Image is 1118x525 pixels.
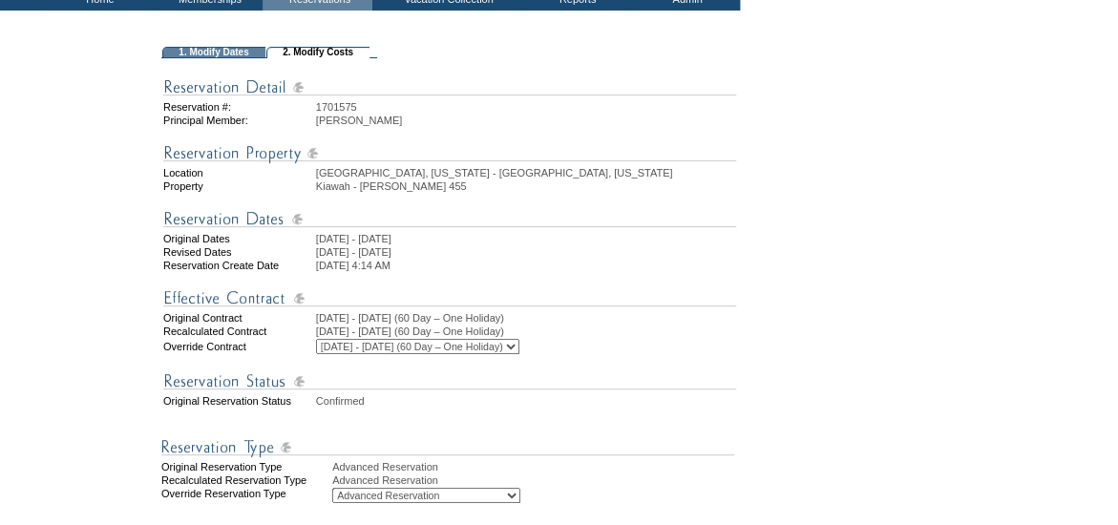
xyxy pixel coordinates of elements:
td: Kiawah - [PERSON_NAME] 455 [316,180,736,192]
td: Property [163,180,314,192]
img: Reservation Detail [163,75,736,99]
img: Reservation Type [161,435,734,459]
td: Original Reservation Status [163,395,314,407]
div: Recalculated Reservation Type [161,474,330,486]
div: Advanced Reservation [332,474,738,486]
img: Reservation Status [163,369,736,393]
img: Reservation Dates [163,207,736,231]
td: Original Contract [163,312,314,324]
td: Reservation #: [163,101,314,113]
td: Reservation Create Date [163,260,314,271]
div: Override Reservation Type [161,488,330,503]
td: [DATE] 4:14 AM [316,260,736,271]
td: [DATE] - [DATE] (60 Day – One Holiday) [316,325,736,337]
td: Override Contract [163,339,314,354]
td: Revised Dates [163,246,314,258]
td: [PERSON_NAME] [316,115,736,126]
td: 1. Modify Dates [162,47,265,58]
td: [DATE] - [DATE] (60 Day – One Holiday) [316,312,736,324]
td: [DATE] - [DATE] [316,246,736,258]
td: [DATE] - [DATE] [316,233,736,244]
td: Location [163,167,314,178]
td: 2. Modify Costs [266,47,369,58]
td: 1701575 [316,101,736,113]
td: Recalculated Contract [163,325,314,337]
div: Advanced Reservation [332,461,738,472]
td: Confirmed [316,395,736,407]
div: Original Reservation Type [161,461,330,472]
td: Original Dates [163,233,314,244]
td: [GEOGRAPHIC_DATA], [US_STATE] - [GEOGRAPHIC_DATA], [US_STATE] [316,167,736,178]
img: Effective Contract [163,286,736,310]
img: Reservation Property [163,141,736,165]
td: Principal Member: [163,115,314,126]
